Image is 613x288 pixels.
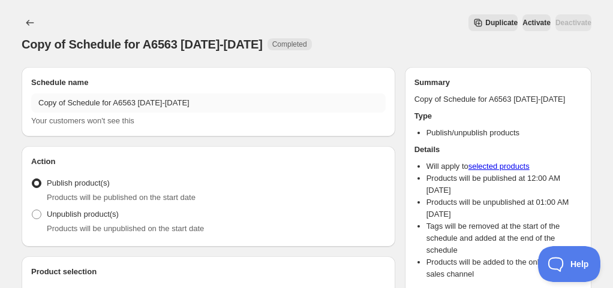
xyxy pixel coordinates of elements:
p: Copy of Schedule for A6563 [DATE]-[DATE] [414,93,582,105]
li: Products will be unpublished at 01:00 AM [DATE] [426,196,582,220]
li: Tags will be removed at the start of the schedule and added at the end of the schedule [426,220,582,256]
h2: Type [414,110,582,122]
span: Completed [272,40,307,49]
h2: Schedule name [31,77,386,89]
span: Publish product(s) [47,178,110,187]
span: Duplicate [485,18,518,28]
button: Schedules [22,14,38,31]
h2: Action [31,156,386,168]
li: Products will be added to the online store sales channel [426,256,582,280]
span: Products will be unpublished on the start date [47,224,204,233]
li: Will apply to [426,160,582,172]
li: Products will be published at 12:00 AM [DATE] [426,172,582,196]
h2: Details [414,144,582,156]
span: Unpublish product(s) [47,210,119,219]
button: Secondary action label [468,14,518,31]
span: Activate [522,18,551,28]
iframe: Toggle Customer Support [538,246,601,282]
span: Your customers won't see this [31,116,134,125]
a: selected products [468,162,530,171]
h2: Summary [414,77,582,89]
span: Products will be published on the start date [47,193,196,202]
li: Publish/unpublish products [426,127,582,139]
h2: Product selection [31,266,386,278]
span: Copy of Schedule for A6563 [DATE]-[DATE] [22,38,263,51]
button: Activate [522,14,551,31]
